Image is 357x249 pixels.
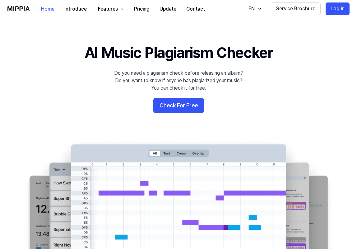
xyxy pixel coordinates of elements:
a: Update [155,0,181,17]
div: Do you need a plagiarism check before releasing an album? Do you want to know if anyone has plagi... [114,69,243,92]
button: Log in [326,2,350,15]
a: Home [36,0,59,17]
img: logo [7,6,30,11]
button: Pricing [129,3,155,15]
button: Introduce [59,3,92,15]
button: Check For Free [153,98,204,113]
button: Features [92,3,129,15]
button: EN [242,2,266,15]
h1: AI Music Plagiarism Checker [85,42,273,63]
button: Service Brochure [271,2,321,15]
div: Features [97,5,119,13]
button: Update [155,3,181,15]
button: Contact [181,3,210,15]
button: Home [36,3,59,15]
div: EN [247,5,256,12]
